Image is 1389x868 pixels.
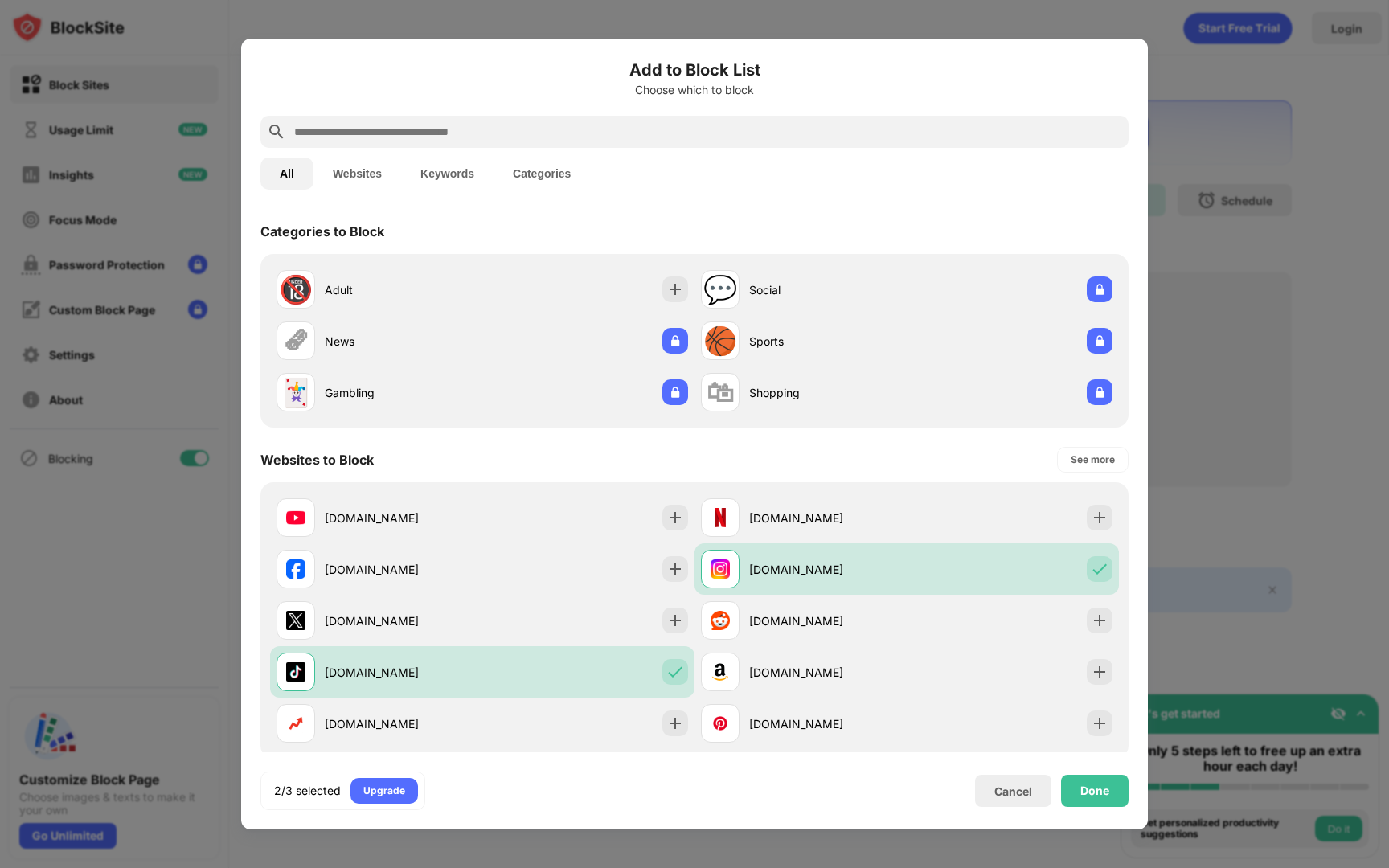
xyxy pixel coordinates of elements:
div: Cancel [994,784,1032,798]
button: Keywords [401,158,494,190]
img: favicons [711,714,730,733]
div: [DOMAIN_NAME] [325,510,482,526]
div: Upgrade [363,783,405,799]
img: search.svg [267,122,286,141]
div: Shopping [749,384,907,401]
div: Sports [749,333,907,350]
div: 🗞 [282,325,309,358]
div: [DOMAIN_NAME] [749,715,907,732]
div: 2/3 selected [274,783,341,799]
img: favicons [286,611,305,630]
div: Adult [325,281,482,298]
img: favicons [286,508,305,527]
img: favicons [711,508,730,527]
img: favicons [286,662,305,682]
div: Social [749,281,907,298]
div: Done [1080,784,1109,797]
div: [DOMAIN_NAME] [749,612,907,629]
div: 🔞 [279,273,313,306]
div: 🏀 [703,325,737,358]
img: favicons [286,714,305,733]
div: [DOMAIN_NAME] [749,561,907,578]
div: Choose which to block [260,84,1129,96]
h6: Add to Block List [260,58,1129,82]
div: [DOMAIN_NAME] [325,612,482,629]
div: [DOMAIN_NAME] [749,664,907,681]
img: favicons [711,611,730,630]
div: 🃏 [279,376,313,409]
button: Websites [313,158,401,190]
div: [DOMAIN_NAME] [749,510,907,526]
button: All [260,158,313,190]
div: [DOMAIN_NAME] [325,561,482,578]
button: Categories [494,158,590,190]
img: favicons [286,559,305,579]
div: News [325,333,482,350]
img: favicons [711,559,730,579]
div: Websites to Block [260,452,374,468]
div: 🛍 [707,376,734,409]
div: [DOMAIN_NAME] [325,715,482,732]
div: Gambling [325,384,482,401]
img: favicons [711,662,730,682]
div: [DOMAIN_NAME] [325,664,482,681]
div: Categories to Block [260,223,384,240]
div: 💬 [703,273,737,306]
div: See more [1071,452,1115,468]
